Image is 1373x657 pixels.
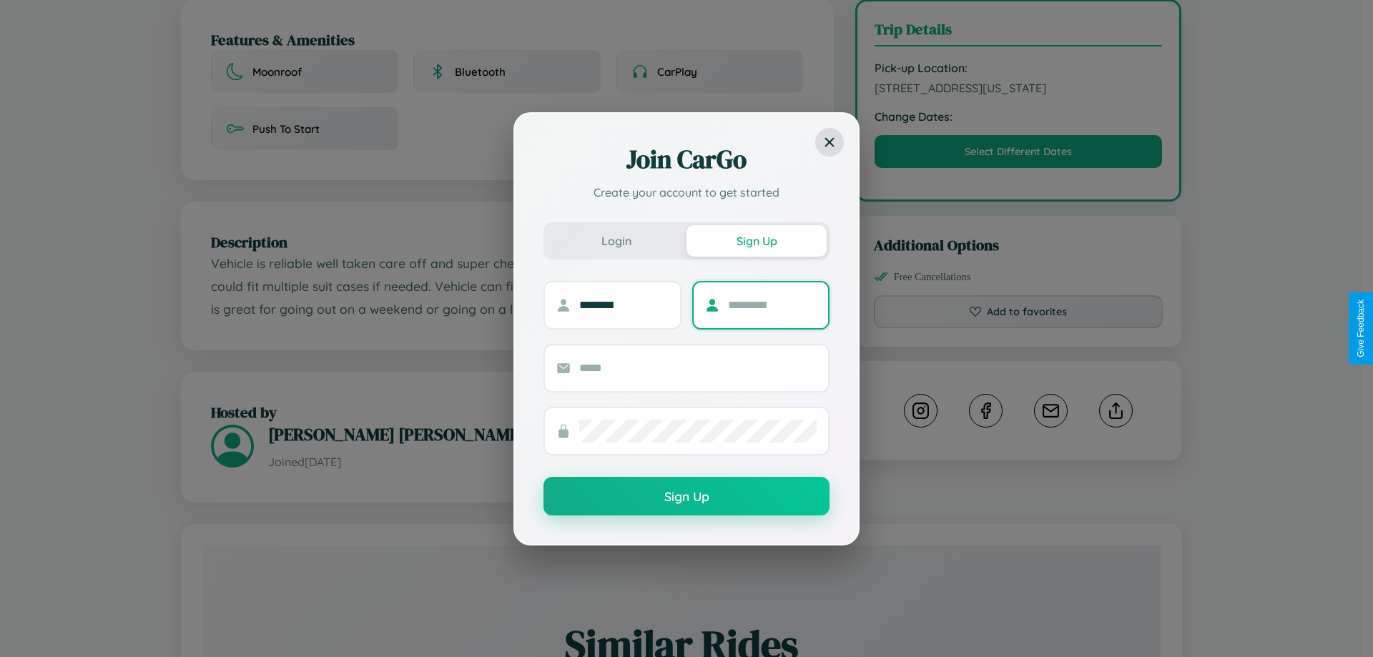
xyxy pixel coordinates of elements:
button: Login [546,225,686,257]
div: Give Feedback [1356,300,1366,357]
button: Sign Up [543,477,830,515]
h2: Join CarGo [543,142,830,177]
p: Create your account to get started [543,184,830,201]
button: Sign Up [686,225,827,257]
